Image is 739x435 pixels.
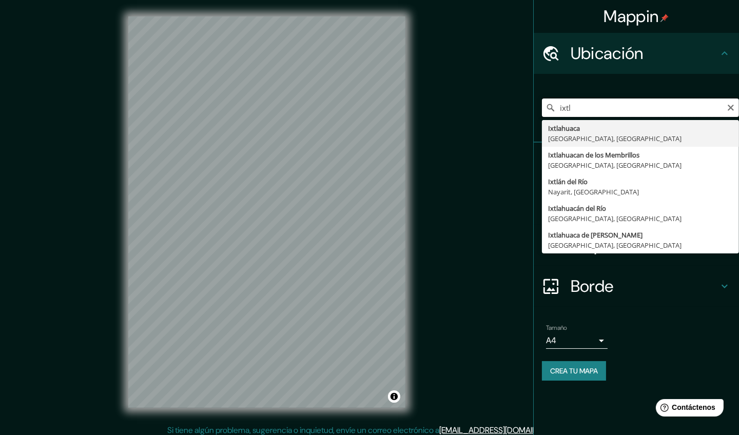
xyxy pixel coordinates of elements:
[548,124,580,133] font: Ixtlahuaca
[534,266,739,307] div: Borde
[546,324,567,332] font: Tamaño
[534,225,739,266] div: Disposición
[128,16,405,408] canvas: Mapa
[546,335,556,346] font: A4
[548,187,639,196] font: Nayarit, [GEOGRAPHIC_DATA]
[548,230,643,240] font: Ixtlahuaca de [PERSON_NAME]
[534,143,739,184] div: Patas
[534,184,739,225] div: Estilo
[550,366,598,375] font: Crea tu mapa
[388,390,400,403] button: Activar o desactivar atribución
[548,161,682,170] font: [GEOGRAPHIC_DATA], [GEOGRAPHIC_DATA]
[660,14,669,22] img: pin-icon.png
[548,150,639,160] font: Ixtlahuacan de los Membrillos
[727,102,735,112] button: Claro
[604,6,659,27] font: Mappin
[542,98,739,117] input: Elige tu ciudad o zona
[548,177,588,186] font: Ixtlán del Río
[548,241,682,250] font: [GEOGRAPHIC_DATA], [GEOGRAPHIC_DATA]
[548,214,682,223] font: [GEOGRAPHIC_DATA], [GEOGRAPHIC_DATA]
[648,395,728,424] iframe: Lanzador de widgets de ayuda
[546,332,608,349] div: A4
[571,275,614,297] font: Borde
[571,43,644,64] font: Ubicación
[548,204,606,213] font: Ixtlahuacán del Río
[534,33,739,74] div: Ubicación
[548,134,682,143] font: [GEOGRAPHIC_DATA], [GEOGRAPHIC_DATA]
[542,361,606,381] button: Crea tu mapa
